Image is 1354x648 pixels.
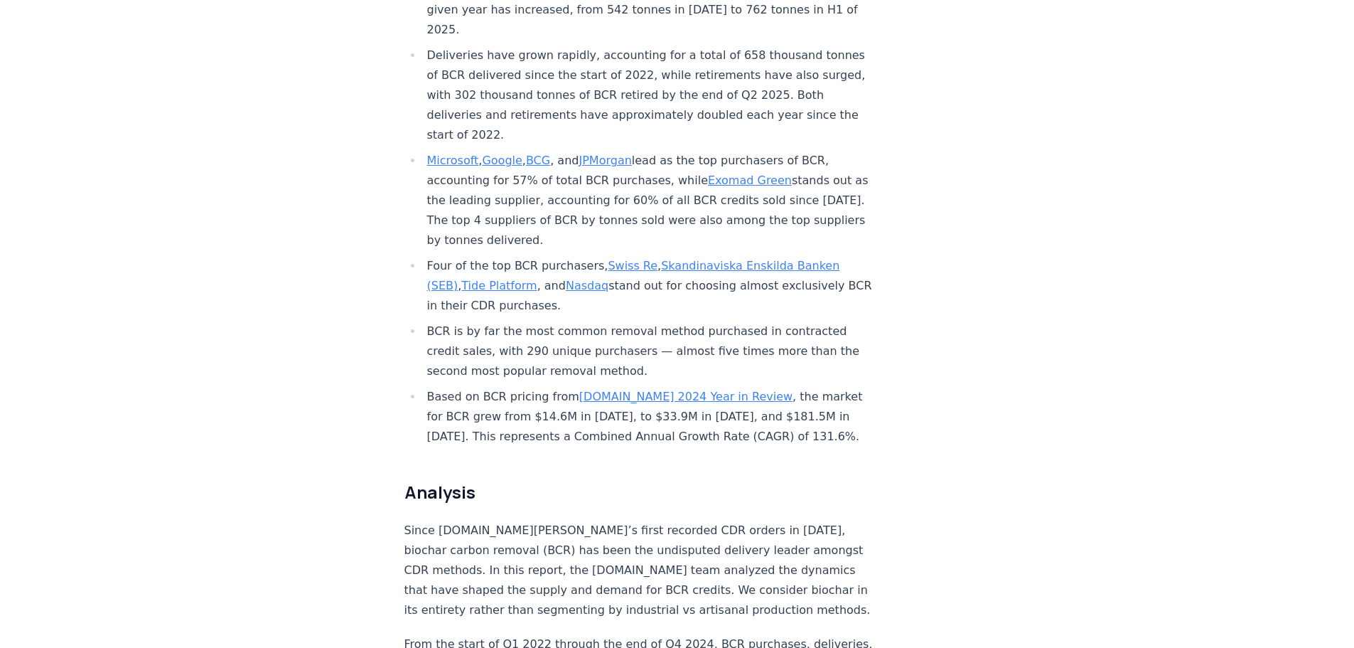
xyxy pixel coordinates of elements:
[526,154,550,167] a: BCG
[579,154,631,167] a: JPMorgan
[423,151,875,250] li: , , , and lead as the top purchasers of BCR, accounting for 57% of total BCR purchases, while sta...
[608,259,657,272] a: Swiss Re
[579,390,792,403] a: [DOMAIN_NAME] 2024 Year in Review
[566,279,608,292] a: Nasdaq
[404,481,875,504] h2: Analysis
[461,279,537,292] a: Tide Platform
[423,322,875,381] li: BCR is by far the most common removal method purchased in contracted credit sales, with 290 uniqu...
[423,46,875,145] li: Deliveries have grown rapidly, accounting for a total of 658 thousand tonnes of BCR delivered sin...
[708,174,792,187] a: Exomad Green
[423,387,875,447] li: Based on BCR pricing from , the market for BCR grew from $14.6M in [DATE], to $33.9M in [DATE], a...
[404,521,875,620] p: Since [DOMAIN_NAME][PERSON_NAME]’s first recorded CDR orders in [DATE], biochar carbon removal (B...
[423,256,875,316] li: Four of the top BCR purchasers, , , , and stand out for choosing almost exclusively BCR in their ...
[427,154,479,167] a: Microsoft
[482,154,522,167] a: Google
